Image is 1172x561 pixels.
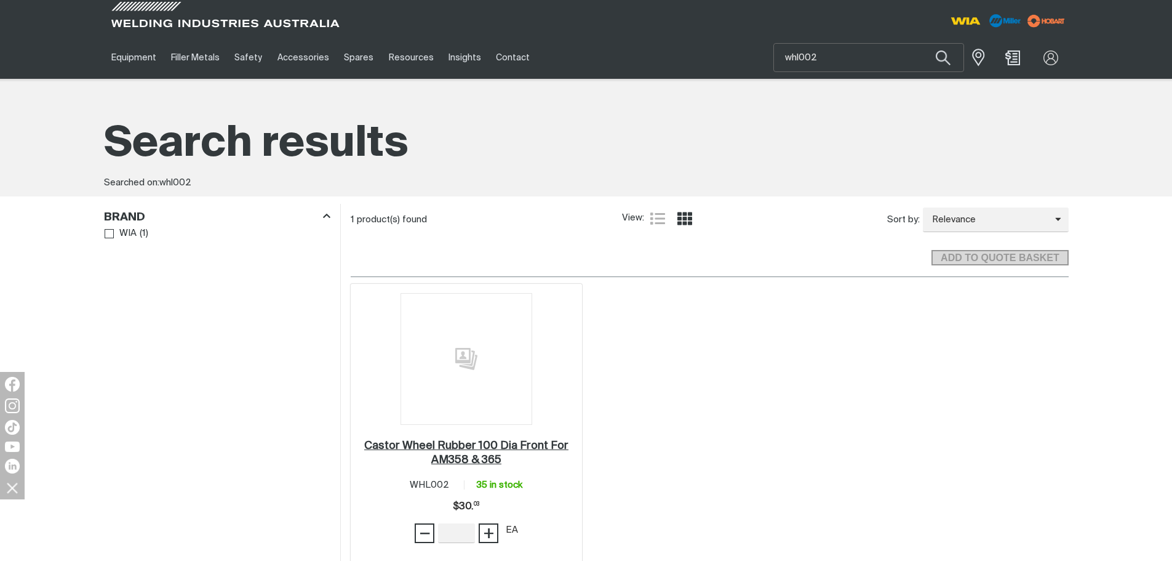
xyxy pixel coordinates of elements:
[351,214,622,226] div: 1
[453,494,479,519] span: $30.
[104,211,145,225] h3: Brand
[453,494,479,519] div: Price
[774,44,963,71] input: Product name or item number...
[5,420,20,435] img: TikTok
[164,36,227,79] a: Filler Metals
[923,213,1055,227] span: Relevance
[351,236,1069,270] section: Add to cart control
[410,480,449,490] span: WHL002
[5,377,20,392] img: Facebook
[474,502,479,507] sup: 03
[933,250,1067,266] span: ADD TO QUOTE BASKET
[381,36,440,79] a: Resources
[357,215,427,224] span: product(s) found
[5,442,20,452] img: YouTube
[441,36,488,79] a: Insights
[104,204,330,243] aside: Filters
[887,213,920,227] span: Sort by:
[105,225,137,242] a: WIA
[104,209,330,225] div: Brand
[922,43,964,72] button: Search products
[401,293,532,425] img: No image for this product
[104,117,1069,172] h1: Search results
[105,225,330,242] ul: Brand
[488,36,537,79] a: Contact
[364,440,568,466] h2: Castor Wheel Rubber 100 Dia Front For AM358 & 365
[476,480,522,490] span: 35 in stock
[1024,12,1069,30] img: miller
[104,36,827,79] nav: Main
[140,227,148,241] span: ( 1 )
[119,227,137,241] span: WIA
[419,523,431,544] span: −
[622,211,644,225] span: View:
[1003,50,1023,65] a: Shopping cart (0 product(s))
[270,36,337,79] a: Accessories
[337,36,381,79] a: Spares
[5,398,20,413] img: Instagram
[357,439,576,467] a: Castor Wheel Rubber 100 Dia Front For AM358 & 365
[650,211,665,226] a: List view
[227,36,269,79] a: Safety
[5,459,20,474] img: LinkedIn
[104,36,164,79] a: Equipment
[104,176,1069,190] div: Searched on:
[931,250,1068,266] button: Add selected products to the shopping cart
[159,178,191,187] span: whl002
[351,204,1069,235] section: Product list controls
[483,523,495,544] span: +
[2,477,23,498] img: hide socials
[506,523,518,538] div: EA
